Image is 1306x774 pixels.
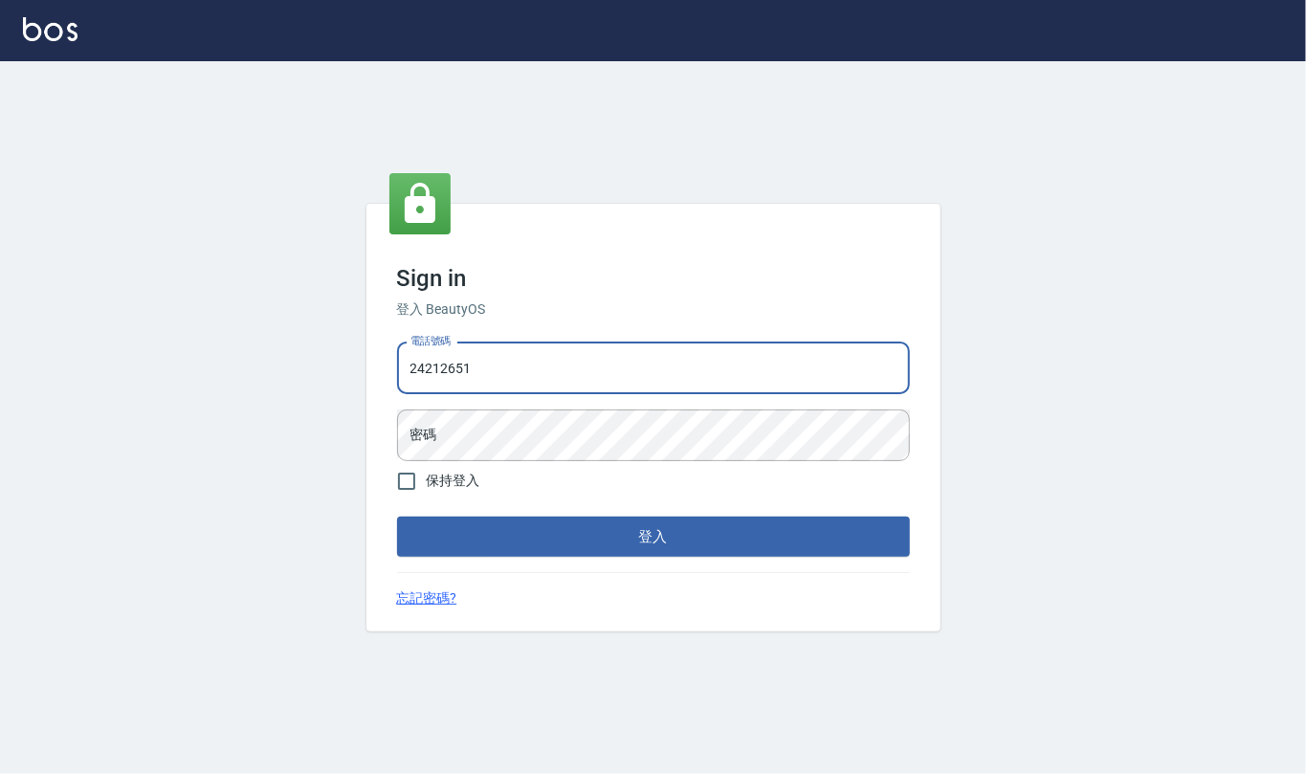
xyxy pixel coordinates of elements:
button: 登入 [397,517,910,557]
h6: 登入 BeautyOS [397,299,910,320]
h3: Sign in [397,265,910,292]
a: 忘記密碼? [397,588,457,608]
img: Logo [23,17,77,41]
span: 保持登入 [427,471,480,491]
label: 電話號碼 [410,334,451,348]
